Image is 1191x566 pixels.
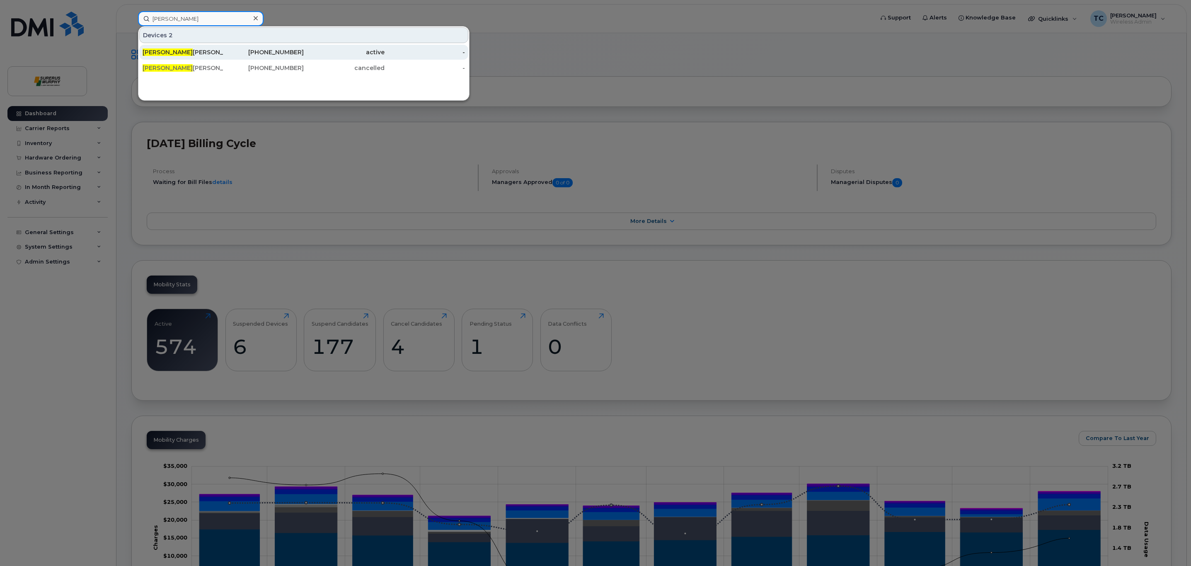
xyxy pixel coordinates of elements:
[143,48,193,56] span: [PERSON_NAME]
[223,48,304,56] div: [PHONE_NUMBER]
[304,48,385,56] div: active
[139,27,468,43] div: Devices
[304,64,385,72] div: cancelled
[143,64,193,72] span: [PERSON_NAME]
[385,64,465,72] div: -
[143,64,223,72] div: [PERSON_NAME]
[169,31,173,39] span: 2
[139,60,468,75] a: [PERSON_NAME][PERSON_NAME][PHONE_NUMBER]cancelled-
[139,45,468,60] a: [PERSON_NAME][PERSON_NAME][PHONE_NUMBER]active-
[385,48,465,56] div: -
[223,64,304,72] div: [PHONE_NUMBER]
[143,48,223,56] div: [PERSON_NAME]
